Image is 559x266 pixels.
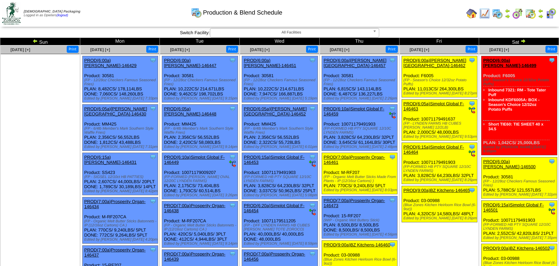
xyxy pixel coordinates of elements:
button: Print [226,46,238,53]
a: PROD(6:10a)Simplot Global F-146459 [324,106,384,116]
a: [DATE] [+] [250,47,270,52]
img: Tooltip [389,241,396,248]
div: (WIP - Organic Melt Buttery Stick) [324,218,397,222]
img: Tooltip [309,202,316,209]
div: Product: 30581 PLAN: 10,222CS / 214,671LBS DONE: 7,947CS / 166,887LBS [242,56,318,103]
a: PROD(6:00a)[PERSON_NAME]-146451 [244,58,296,68]
div: Edited by [PERSON_NAME] [DATE] 2:48pm [324,145,397,149]
img: Tooltip [469,57,475,64]
div: (FP - 12/28oz Checkers Famous Seasoned Fries) [483,179,557,187]
div: Edited by [PERSON_NAME] [DATE] 2:26pm [324,96,397,101]
a: PROD(6:20a)Simplot Global F-146454 [244,203,304,213]
a: PROD(6:15a)[PERSON_NAME]-146431 [84,155,137,165]
a: [DATE] [+] [90,47,110,52]
img: Tooltip [150,57,156,64]
img: ediSmall.gif [469,107,475,114]
span: Logged in as Dpieters [24,10,80,17]
td: Sun [0,38,80,45]
td: Sat [479,38,559,45]
div: Edited by [PERSON_NAME] [DATE] 5:05pm [483,145,557,153]
a: PROD(6:05a)[PERSON_NAME][GEOGRAPHIC_DATA]-146452 [244,106,307,116]
img: Tooltip [150,198,156,205]
img: Tooltip [469,143,475,150]
button: Print [545,46,557,53]
img: Tooltip [229,250,236,257]
div: Edited by [PERSON_NAME] [DATE] 7:31pm [84,145,158,149]
a: [DATE] [+] [330,47,349,52]
div: Product: 30581 PLAN: 6,815CS / 143,114LBS DONE: 6,487CS / 136,227LBS [322,56,397,103]
div: (FP - SIGSEL 12/10ct HB PATTIES) [84,175,158,179]
span: Production & Blend Schedule [203,9,282,16]
img: arrowright.gif [505,14,510,19]
img: Tooltip [229,202,236,209]
a: PROD(6:00a)[PERSON_NAME]-146447 [164,58,216,68]
div: Edited by [PERSON_NAME] [DATE] 9:53pm [404,135,477,139]
img: Tooltip [150,246,156,253]
img: Tooltip [389,154,396,160]
button: Print [386,46,397,53]
div: Product: SS423 PLAN: 2,607CS / 44,000LBS / 20PLT DONE: 1,789CS / 30,189LBS / 14PLT [82,153,158,195]
span: [DATE] [+] [170,47,190,52]
img: arrowleft.gif [538,8,543,14]
div: Edited by [PERSON_NAME] [DATE] 8:03pm [324,188,397,192]
a: [DATE] [+] [410,47,429,52]
div: (FP-FORMED HB PTY SQUARE 12/10C LYNDEN FARMS) [244,175,317,183]
a: [DATE] [+] [489,47,509,52]
div: Edited by [PERSON_NAME] [DATE] 7:33pm [84,96,158,101]
img: Tooltip [309,154,316,160]
div: (FP - 12/28oz Checkers Famous Seasoned Fries) [164,78,237,86]
a: PROD(7:00a)Prosperity Organ-146473 [324,198,385,208]
div: Edited by [PERSON_NAME] [DATE] 8:27pm [404,91,477,95]
div: (FP-FORMED HB PTY SQUARE 12/10C LYNDEN FARMS) [324,127,397,135]
div: Edited by [PERSON_NAME] [DATE] 4:20pm [84,238,158,242]
span: All Facilities [213,28,370,37]
a: PROD(7:00a)Prosperity Organ-146438 [164,203,225,213]
div: Product: 03-00988 PLAN: 4,320CS / 14,580LBS / 48PLT [402,186,477,222]
div: Product: 10071179491903 PLAN: 3,828CS / 64,230LBS / 32PLT [402,143,477,184]
img: Tooltip [389,105,396,112]
div: Product: MM425 PLAN: 2,356CS / 56,552LBS DONE: 2,420CS / 58,080LBS [162,105,238,151]
img: arrowleft.gif [505,8,510,14]
div: Product: M-RF207CA PLAN: 420CS / 5,040LBS / 3PLT DONE: 412CS / 4,944LBS / 3PLT [162,201,238,248]
div: Product: 15-RF207 PLAN: 8,500LBS / 8,500LBS DONE: 8,500LBS / 8,500LBS [322,196,397,239]
a: PROD(6:10a)Simplot Global F-146449 [164,155,224,165]
img: Tooltip [309,250,316,257]
div: Edited by [PERSON_NAME] [DATE] 8:26pm [404,216,477,220]
div: Product: 30581 PLAN: 5,788CS / 121,557LBS [481,157,557,199]
td: Wed [240,38,320,45]
img: calendarcustomer.gif [545,8,556,19]
a: (logout) [57,14,68,17]
img: home.gif [466,8,477,19]
img: line_graph.gif [479,8,490,19]
a: PROD(6:15a)Simplot Global F-146464 [404,145,464,155]
img: ediSmall.gif [229,160,236,167]
span: [DEMOGRAPHIC_DATA] Packaging [24,10,80,14]
div: Product: 10071179491903 PLAN: 3,828CS / 64,230LBS / 32PLT DONE: 3,037CS / 50,962LBS / 25PLT [242,153,318,199]
div: Product: F6005 PLAN: 1,042CS / 25,000LBS [481,56,557,155]
div: Product: 10071179491637 PLAN: 2,000CS / 48,000LBS [402,99,477,141]
a: PROD(7:00a)Prosperity Organ-146456 [244,251,305,262]
img: ediSmall.gif [389,112,396,119]
a: [DATE] [+] [10,47,30,52]
img: calendarprod.gif [492,8,503,19]
div: (FP - 12/28oz Checkers Famous Seasoned Fries) [324,78,397,86]
div: Product: 10071179491903 PLAN: 2,552CS / 42,820LBS / 21PLT [481,201,557,242]
img: ediSmall.gif [549,208,555,215]
a: PROD(7:00a)Prosperity Organ-146434 [84,199,146,209]
a: PROD(6:15a)Simplot Global F-146501 [483,202,544,213]
div: (FP - 6/4lb Member's Mark Southern Style Waffle Fries) [164,127,237,135]
div: (FP - Organic Melt Butter Sticks Batonnets - IP (12/16oz Cartons) CA ) [84,219,158,227]
a: Inbound 7321: RM - Tote Tater Puff [488,88,546,97]
img: Tooltip [389,197,396,204]
img: arrowright.gif [538,14,543,19]
img: arrowright.gif [520,38,526,44]
div: Edited by [PERSON_NAME] [DATE] 5:19pm [244,96,317,101]
img: Tooltip [549,158,555,165]
div: (FP - DFF LYNDEN FARMS HB CUBES [PERSON_NAME] TOTE ZOROCO) [244,223,317,231]
div: (FP-FORMED [PERSON_NAME] OVAL 12/20C LYNDEN FARMS) [164,175,237,183]
button: Print [146,46,158,53]
a: PROD(6:00a)[PERSON_NAME]-146500 [483,159,536,169]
